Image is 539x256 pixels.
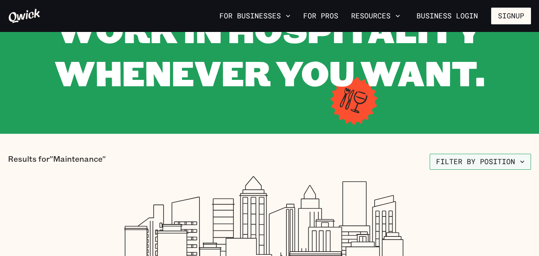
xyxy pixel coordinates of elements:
[55,6,485,95] span: WORK IN HOSPITALITY WHENEVER YOU WANT.
[430,154,531,170] button: Filter by position
[300,9,342,23] a: For Pros
[216,9,294,23] button: For Businesses
[410,8,485,24] a: Business Login
[8,154,106,170] p: Results for "Maintenance"
[348,9,403,23] button: Resources
[491,8,531,24] button: Signup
